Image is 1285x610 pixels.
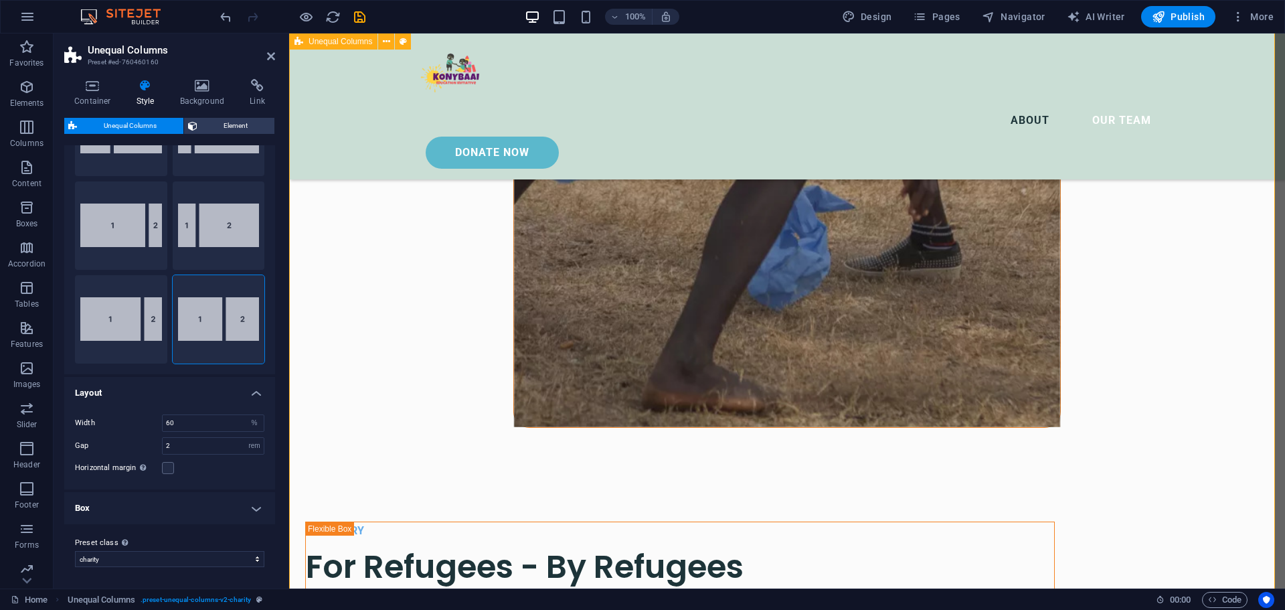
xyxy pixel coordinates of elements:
[11,592,48,608] a: Click to cancel selection. Double-click to open Pages
[64,492,275,524] h4: Box
[837,6,897,27] div: Design (Ctrl+Alt+Y)
[13,379,41,390] p: Images
[218,9,234,25] i: Undo: Variant changed: Default (Ctrl+Z)
[351,9,367,25] button: save
[908,6,965,27] button: Pages
[218,9,234,25] button: undo
[10,98,44,108] p: Elements
[126,79,170,107] h4: Style
[837,6,897,27] button: Design
[976,6,1051,27] button: Navigator
[88,56,248,68] h3: Preset #ed-760460160
[1208,592,1241,608] span: Code
[1231,10,1274,23] span: More
[325,9,341,25] button: reload
[64,377,275,401] h4: Layout
[77,9,177,25] img: Editor Logo
[1258,592,1274,608] button: Usercentrics
[68,592,263,608] nav: breadcrumb
[201,118,271,134] span: Element
[10,138,44,149] p: Columns
[13,459,40,470] p: Header
[256,596,262,603] i: This element is a customizable preset
[842,10,892,23] span: Design
[11,339,43,350] p: Features
[352,9,367,25] i: Save (Ctrl+S)
[81,118,179,134] span: Unequal Columns
[605,9,653,25] button: 100%
[170,79,240,107] h4: Background
[1061,6,1130,27] button: AI Writer
[1170,592,1191,608] span: 00 00
[1141,6,1215,27] button: Publish
[75,419,162,427] label: Width
[1226,6,1279,27] button: More
[625,9,647,25] h6: 100%
[16,218,38,229] p: Boxes
[64,79,126,107] h4: Container
[184,118,275,134] button: Element
[309,37,372,46] span: Unequal Columns
[88,44,275,56] h2: Unequal Columns
[17,419,37,430] p: Slider
[1179,595,1181,605] span: :
[75,442,162,449] label: Gap
[75,535,264,551] label: Preset class
[12,178,41,189] p: Content
[1152,10,1205,23] span: Publish
[240,79,275,107] h4: Link
[15,299,39,309] p: Tables
[9,58,44,68] p: Favorites
[913,10,960,23] span: Pages
[15,540,39,550] p: Forms
[1067,10,1125,23] span: AI Writer
[1156,592,1191,608] h6: Session time
[75,460,162,476] label: Horizontal margin
[64,118,183,134] button: Unequal Columns
[141,592,251,608] span: . preset-unequal-columns-v2-charity
[1202,592,1248,608] button: Code
[660,11,672,23] i: On resize automatically adjust zoom level to fit chosen device.
[982,10,1045,23] span: Navigator
[8,258,46,269] p: Accordion
[15,500,39,510] p: Footer
[68,592,135,608] span: Click to select. Double-click to edit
